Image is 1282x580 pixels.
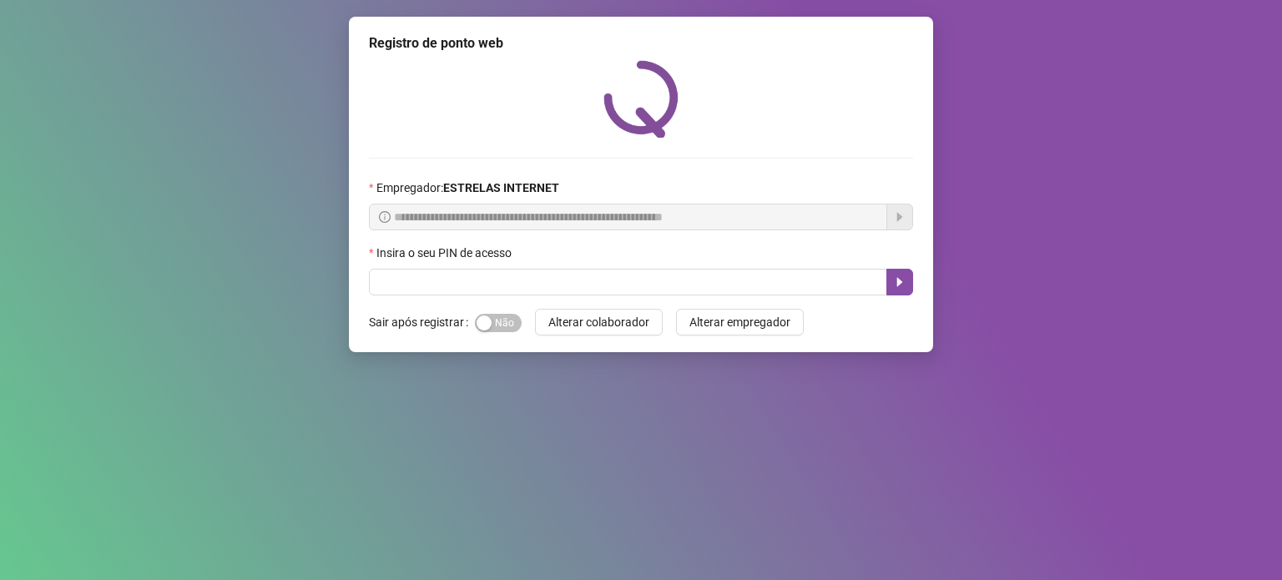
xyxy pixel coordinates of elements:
[893,275,906,289] span: caret-right
[369,309,475,335] label: Sair após registrar
[369,244,522,262] label: Insira o seu PIN de acesso
[379,211,391,223] span: info-circle
[535,309,663,335] button: Alterar colaborador
[676,309,804,335] button: Alterar empregador
[689,313,790,331] span: Alterar empregador
[369,33,913,53] div: Registro de ponto web
[603,60,679,138] img: QRPoint
[443,181,559,194] strong: ESTRELAS INTERNET
[548,313,649,331] span: Alterar colaborador
[376,179,559,197] span: Empregador :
